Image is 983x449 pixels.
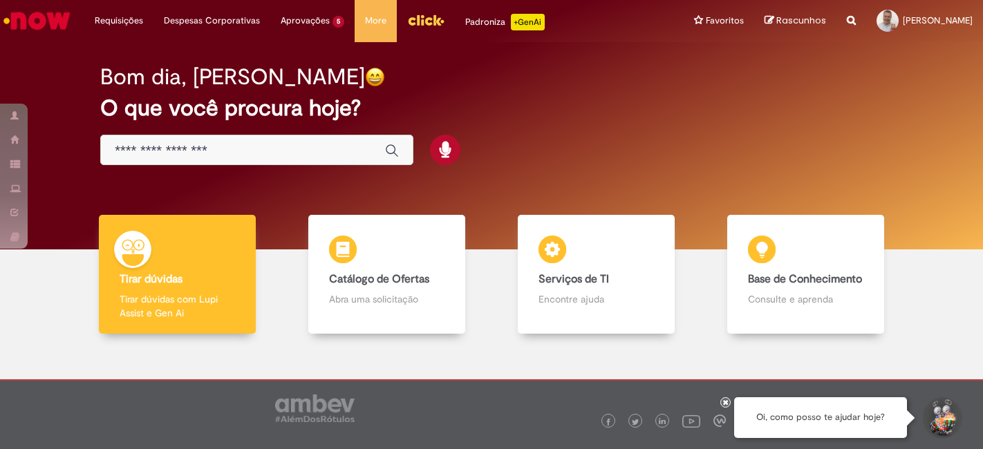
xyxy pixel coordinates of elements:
[365,67,385,87] img: happy-face.png
[275,394,355,422] img: logo_footer_ambev_rotulo_gray.png
[605,419,612,426] img: logo_footer_facebook.png
[632,419,639,426] img: logo_footer_twitter.png
[776,14,826,27] span: Rascunhos
[713,414,726,427] img: logo_footer_workplace.png
[329,272,429,286] b: Catálogo de Ofertas
[95,14,143,28] span: Requisições
[100,65,365,89] h2: Bom dia, [PERSON_NAME]
[282,215,491,334] a: Catálogo de Ofertas Abra uma solicitação
[748,272,862,286] b: Base de Conhecimento
[748,292,864,306] p: Consulte e aprenda
[73,215,282,334] a: Tirar dúvidas Tirar dúvidas com Lupi Assist e Gen Ai
[333,16,344,28] span: 5
[734,397,907,438] div: Oi, como posso te ajudar hoje?
[1,7,73,35] img: ServiceNow
[465,14,545,30] div: Padroniza
[407,10,444,30] img: click_logo_yellow_360x200.png
[682,412,700,430] img: logo_footer_youtube.png
[706,14,744,28] span: Favoritos
[491,215,701,334] a: Serviços de TI Encontre ajuda
[120,292,236,320] p: Tirar dúvidas com Lupi Assist e Gen Ai
[120,272,182,286] b: Tirar dúvidas
[100,96,883,120] h2: O que você procura hoje?
[329,292,445,306] p: Abra uma solicitação
[164,14,260,28] span: Despesas Corporativas
[921,397,962,439] button: Iniciar Conversa de Suporte
[281,14,330,28] span: Aprovações
[659,418,666,426] img: logo_footer_linkedin.png
[701,215,910,334] a: Base de Conhecimento Consulte e aprenda
[539,272,609,286] b: Serviços de TI
[765,15,826,28] a: Rascunhos
[903,15,973,26] span: [PERSON_NAME]
[365,14,386,28] span: More
[539,292,655,306] p: Encontre ajuda
[511,14,545,30] p: +GenAi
